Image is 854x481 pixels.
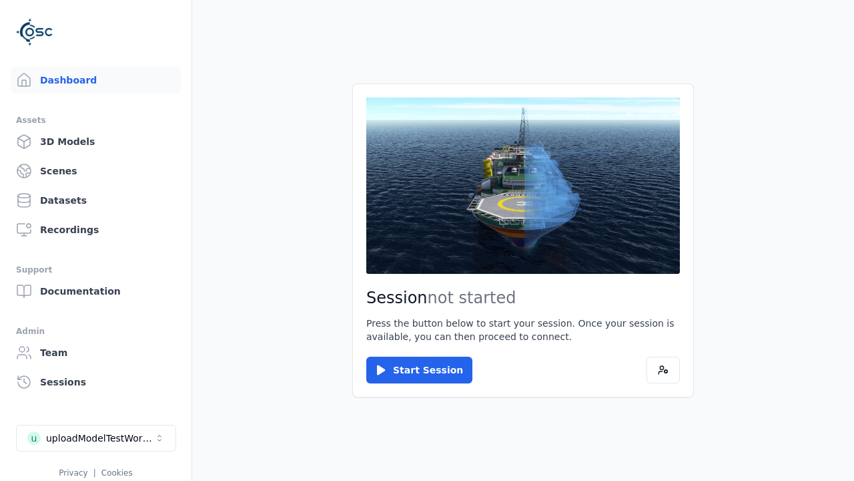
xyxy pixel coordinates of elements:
button: Select a workspace [16,425,176,452]
a: Documentation [11,278,181,305]
a: Sessions [11,369,181,395]
div: uploadModelTestWorkspace [46,432,154,445]
span: | [93,468,96,478]
div: Assets [16,112,175,128]
a: Dashboard [11,67,181,94]
a: Datasets [11,187,181,214]
a: Recordings [11,216,181,243]
a: Cookies [101,468,133,478]
p: Press the button below to start your session. Once your session is available, you can then procee... [366,317,680,343]
div: u [27,432,41,445]
h2: Session [366,287,680,309]
div: Admin [16,323,175,339]
button: Start Session [366,357,472,383]
a: 3D Models [11,128,181,155]
img: Logo [16,13,53,51]
div: Support [16,262,175,278]
a: Team [11,339,181,366]
span: not started [428,289,516,307]
a: Privacy [59,468,87,478]
a: Scenes [11,158,181,184]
